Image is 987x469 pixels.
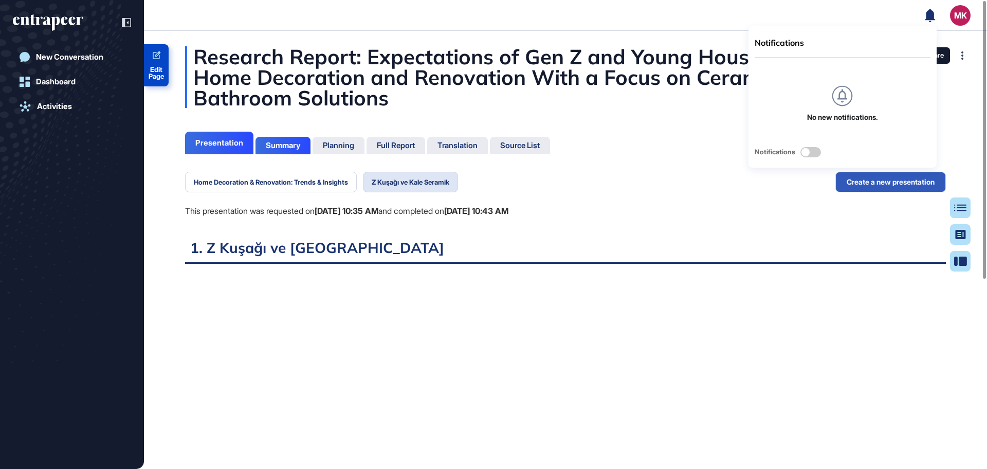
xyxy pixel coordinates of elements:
div: No new notifications. [755,66,930,139]
div: This presentation was requested on and completed on [185,205,508,218]
div: Presentation [195,138,243,148]
button: Z Kuşağı ve Kale Seramik [363,172,458,192]
button: MK [950,5,971,26]
div: Notifications [755,37,930,49]
div: Planning [323,141,354,150]
a: New Conversation [13,47,131,67]
span: Notifications [755,147,795,157]
div: Source List [500,141,540,150]
div: Summary [266,141,300,150]
div: Activities [37,102,72,111]
a: Activities [13,96,131,117]
b: [DATE] 10:43 AM [444,206,508,216]
a: Dashboard [13,71,131,92]
button: Create a new presentation [835,172,946,192]
div: Full Report [377,141,415,150]
div: Research Report: Expectations of Gen Z and Young Households in Home Decoration and Renovation Wit... [185,46,946,108]
div: Translation [437,141,478,150]
button: Home Decoration & Renovation: Trends & Insights [185,172,357,192]
a: Edit Page [144,44,169,86]
div: Dashboard [36,77,76,86]
b: [DATE] 10:35 AM [315,206,378,216]
div: New Conversation [36,52,103,62]
div: entrapeer-logo [13,14,83,31]
h2: 1. Z Kuşağı ve [GEOGRAPHIC_DATA] [185,239,946,264]
span: Edit Page [144,66,169,80]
